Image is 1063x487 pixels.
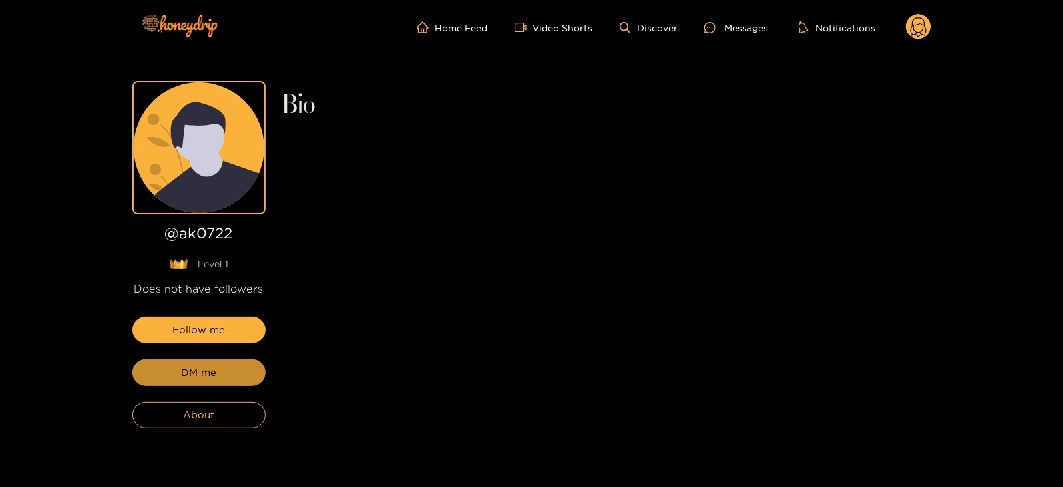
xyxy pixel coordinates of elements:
[515,21,533,33] span: video-camera
[172,322,225,338] span: Follow me
[515,21,593,33] a: Video Shorts
[132,281,266,297] div: Does not have followers
[282,94,931,117] h2: Bio
[417,21,488,33] a: Home Feed
[417,21,435,33] span: home
[132,359,266,386] button: DM me
[169,259,188,269] img: lavel grade
[132,317,266,343] button: Follow me
[132,225,266,247] h1: @ ak0722
[620,22,678,33] a: Discover
[181,365,216,381] span: DM me
[795,21,879,34] button: Notifications
[183,407,214,423] span: About
[198,257,229,271] span: Level 1
[704,20,768,35] div: Messages
[132,402,266,428] button: About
